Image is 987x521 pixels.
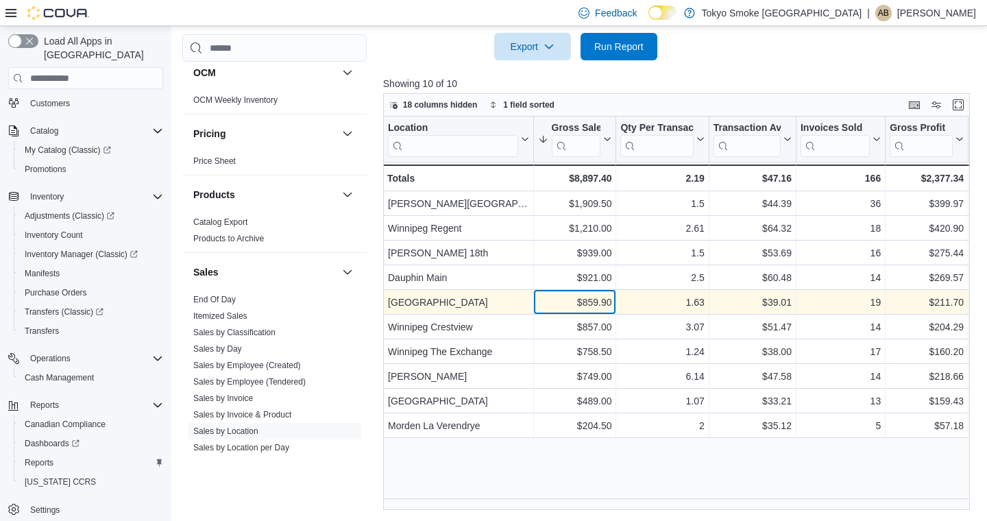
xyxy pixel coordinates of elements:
button: Cash Management [14,368,169,387]
div: 1.5 [620,245,704,261]
div: $64.32 [714,220,792,237]
span: Sales by Classification [193,327,276,338]
a: Cash Management [19,369,99,386]
div: Gross Profit [890,122,953,157]
span: Catalog Export [193,217,247,228]
span: Sales by Employee (Tendered) [193,376,306,387]
span: Purchase Orders [25,287,87,298]
div: 2.5 [620,269,704,286]
div: $489.00 [537,393,611,409]
button: Display options [928,97,945,113]
span: 18 columns hidden [403,99,478,110]
span: Promotions [19,161,163,178]
a: Sales by Day [193,344,242,354]
a: Inventory Manager (Classic) [14,245,169,264]
div: 6.14 [620,368,704,385]
div: [PERSON_NAME] 18th [388,245,529,261]
div: Location [388,122,518,157]
div: $749.00 [537,368,611,385]
span: Reports [19,455,163,471]
span: Adjustments (Classic) [25,210,114,221]
span: Dashboards [25,438,80,449]
span: Load All Apps in [GEOGRAPHIC_DATA] [38,34,163,62]
button: Customers [3,93,169,112]
span: My Catalog (Classic) [19,142,163,158]
span: Manifests [25,268,60,279]
a: Sales by Invoice & Product [193,410,291,420]
div: $921.00 [537,269,611,286]
span: Catalog [25,123,163,139]
button: Sales [193,265,337,279]
span: Sales by Invoice [193,393,253,404]
button: OCM [339,64,356,81]
a: Dashboards [14,434,169,453]
span: Transfers [19,323,163,339]
span: Reports [25,457,53,468]
div: Products [182,214,367,252]
div: 2.61 [620,220,704,237]
div: $420.90 [890,220,964,237]
a: Adjustments (Classic) [19,208,120,224]
span: Customers [30,98,70,109]
button: Manifests [14,264,169,283]
div: $47.58 [714,368,792,385]
div: $1,210.00 [537,220,611,237]
button: Promotions [14,160,169,179]
a: Sales by Invoice [193,393,253,403]
div: $160.20 [890,343,964,360]
button: Settings [3,500,169,520]
button: Invoices Sold [801,122,881,157]
div: 14 [801,319,881,335]
input: Dark Mode [648,5,677,20]
div: Pricing [182,153,367,175]
span: Settings [25,501,163,518]
span: Cash Management [19,369,163,386]
div: $218.66 [890,368,964,385]
a: Customers [25,95,75,112]
a: Canadian Compliance [19,416,111,433]
span: Sales by Employee (Created) [193,360,301,371]
a: My Catalog (Classic) [19,142,117,158]
div: 3.07 [620,319,704,335]
button: Catalog [25,123,64,139]
div: $33.21 [714,393,792,409]
a: Catalog Export [193,217,247,227]
span: Canadian Compliance [19,416,163,433]
button: [US_STATE] CCRS [14,472,169,492]
div: 1.5 [620,195,704,212]
div: Location [388,122,518,135]
div: $159.43 [890,393,964,409]
div: 166 [801,170,881,186]
button: Export [494,33,571,60]
a: Sales by Employee (Tendered) [193,377,306,387]
div: 2.19 [620,170,704,186]
span: Products to Archive [193,233,264,244]
div: OCM [182,92,367,114]
div: $53.69 [714,245,792,261]
div: 14 [801,368,881,385]
a: End Of Day [193,295,236,304]
div: $275.44 [890,245,964,261]
span: Transfers (Classic) [19,304,163,320]
div: Transaction Average [714,122,781,157]
p: Tokyo Smoke [GEOGRAPHIC_DATA] [702,5,862,21]
a: Reports [19,455,59,471]
a: Transfers (Classic) [14,302,169,322]
span: Operations [30,353,71,364]
div: Gross Sales [551,122,600,157]
div: $47.16 [714,170,792,186]
div: $269.57 [890,269,964,286]
span: Sales by Day [193,343,242,354]
div: Winnipeg Regent [388,220,529,237]
div: $8,897.40 [537,170,611,186]
p: Showing 10 of 10 [383,77,976,90]
div: $39.01 [714,294,792,311]
div: $38.00 [714,343,792,360]
button: Transaction Average [714,122,792,157]
button: Operations [3,349,169,368]
span: Sales by Invoice & Product [193,409,291,420]
div: $57.18 [890,417,964,434]
span: Dark Mode [648,20,649,21]
span: Inventory Manager (Classic) [19,246,163,263]
a: Transfers (Classic) [19,304,109,320]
